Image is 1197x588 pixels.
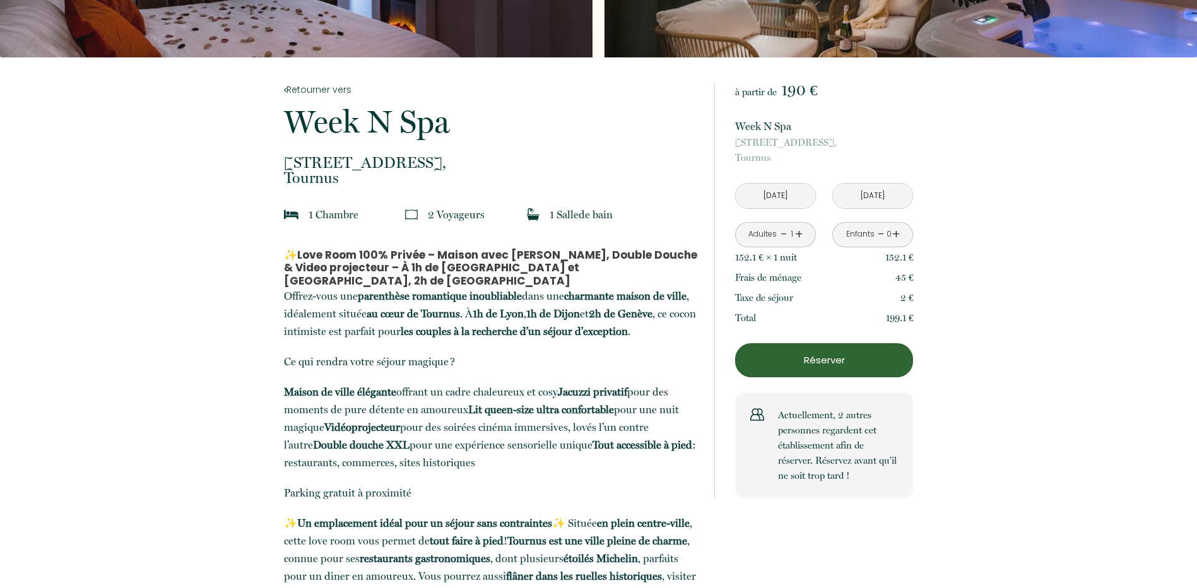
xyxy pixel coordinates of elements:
[428,206,485,223] p: 2 Voyageur
[597,517,690,529] strong: en plein centre-ville
[833,184,912,208] input: Départ
[367,307,460,320] strong: au cœur de Tournus
[735,270,801,285] p: Frais de ménage
[506,570,662,582] strong: flâner dans les ruelles historiques
[900,290,914,305] p: 2 €
[284,83,698,97] a: Retourner vers
[284,385,396,398] strong: Maison de ville élégante
[778,408,898,483] p: Actuellement, 2 autres personnes regardent cet établissement afin de réserver. Réservez avant qu’...
[735,310,756,326] p: Total
[468,403,614,416] strong: Lit queen-size ultra confortable
[360,552,490,565] strong: restaurants gastronomiques
[284,155,698,170] span: [STREET_ADDRESS],
[781,81,817,99] span: 190 €
[358,290,522,302] strong: parenthèse romantique inoubliable
[480,208,485,221] span: s
[781,225,787,244] a: -
[563,552,638,565] strong: étoilés Michelin
[886,310,914,326] p: 199.1 €
[313,438,410,451] strong: Double douche XXL
[878,225,885,244] a: -
[735,135,913,165] p: Tournus
[589,307,652,320] strong: 2h de Genève
[735,117,913,135] p: Week N Spa
[593,438,692,451] strong: Tout accessible à pied
[284,353,698,370] p: Ce qui rendra votre séjour magique ?
[886,228,892,240] div: 0
[324,421,400,433] strong: Vidéoprojecteur
[284,249,698,287] h3: ✨
[735,86,777,98] span: à partir de
[564,290,687,302] strong: charmante maison de ville
[309,206,358,223] p: 1 Chambre
[473,307,524,320] strong: 1h de Lyon
[430,534,504,547] strong: tout faire à pied
[750,408,764,421] img: users
[284,383,698,471] p: offrant un cadre chaleureux et cosy pour des moments de pure détente en amoureux pour une nuit ma...
[405,208,418,221] img: guests
[735,250,797,265] p: 152.1 € × 1 nuit
[795,225,803,244] a: +
[846,228,875,240] div: Enfants
[735,290,793,305] p: Taxe de séjour
[735,343,913,377] button: Réserver
[558,385,627,398] strong: Jacuzzi privatif
[895,270,914,285] p: 45 €
[736,184,815,208] input: Arrivée
[297,517,552,529] strong: Un emplacement idéal pour un séjour sans contraintes
[740,353,909,368] p: Réserver
[748,228,777,240] div: Adultes
[789,228,795,240] div: 1
[284,287,698,340] p: Offrez-vous une dans une , idéalement située . À , et , ce cocon intimiste est parfait pour .
[885,250,914,265] p: 152.1 €
[507,534,687,547] strong: Tournus est une ville pleine de charme
[526,307,580,320] strong: 1h de Dijon
[735,135,913,150] span: [STREET_ADDRESS],
[284,247,697,288] strong: Love Room 100% Privée – Maison avec [PERSON_NAME], Double Douche & Video projecteur – À 1h de [GE...
[550,206,613,223] p: 1 Salle de bain
[892,225,900,244] a: +
[284,484,698,502] p: Parking gratuit à proximité
[284,155,698,185] p: Tournus
[284,106,698,138] p: Week N Spa
[401,325,628,338] strong: les couples à la recherche d’un séjour d’exception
